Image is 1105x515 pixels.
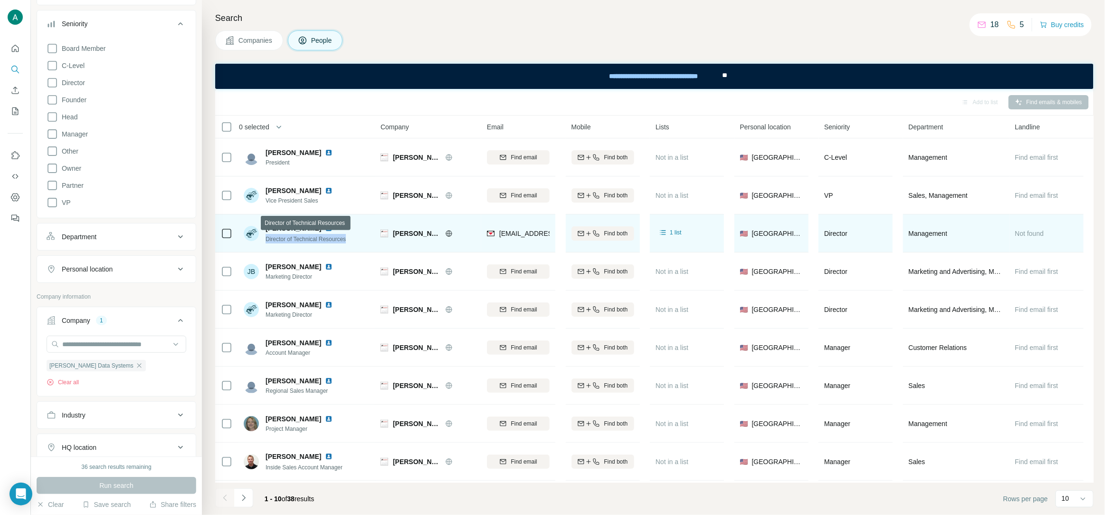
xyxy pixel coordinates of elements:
[752,457,803,466] span: [GEOGRAPHIC_DATA]
[325,453,333,460] img: LinkedIn logo
[752,153,803,162] span: [GEOGRAPHIC_DATA]
[37,500,64,509] button: Clear
[49,361,133,370] span: [PERSON_NAME] Data Systems
[604,457,628,466] span: Find both
[572,122,591,132] span: Mobile
[740,343,748,352] span: 🇺🇸
[487,379,550,393] button: Find email
[58,129,88,139] span: Manager
[511,191,537,200] span: Find email
[604,191,628,200] span: Find both
[1015,420,1058,428] span: Find email first
[244,226,259,241] img: Avatar
[740,122,791,132] span: Personal location
[572,302,634,317] button: Find both
[572,455,634,469] button: Find both
[266,425,336,433] span: Project Manager
[1040,18,1084,31] button: Buy credits
[740,457,748,466] span: 🇺🇸
[393,153,440,162] span: [PERSON_NAME] Data Systems
[572,417,634,431] button: Find both
[325,377,333,385] img: LinkedIn logo
[266,338,321,348] span: [PERSON_NAME]
[991,19,999,30] p: 18
[62,19,87,29] div: Seniority
[511,419,537,428] span: Find email
[266,186,321,195] span: [PERSON_NAME]
[487,340,550,355] button: Find email
[604,343,628,352] span: Find both
[572,226,634,241] button: Find both
[487,302,550,317] button: Find email
[824,230,848,237] span: Director
[282,495,287,503] span: of
[572,150,634,165] button: Find both
[265,495,282,503] span: 1 - 10
[909,267,1004,276] span: Marketing and Advertising, Management
[1015,230,1044,237] span: Not found
[244,188,259,203] img: Avatar
[740,381,748,390] span: 🇺🇸
[824,122,850,132] span: Seniority
[266,376,321,386] span: [PERSON_NAME]
[381,420,388,428] img: Logo of Elliott Data Systems
[266,196,336,205] span: Vice President Sales
[824,192,833,199] span: VP
[393,419,440,428] span: [PERSON_NAME] Data Systems
[325,224,333,232] img: LinkedIn logo
[752,381,803,390] span: [GEOGRAPHIC_DATA]
[381,344,388,351] img: Logo of Elliott Data Systems
[215,64,1094,89] iframe: Banner
[215,11,1094,25] h4: Search
[487,229,495,238] img: provider findymail logo
[670,228,682,237] span: 1 list
[604,267,628,276] span: Find both
[604,229,628,238] span: Find both
[1015,192,1058,199] span: Find email first
[740,153,748,162] span: 🇺🇸
[824,268,848,275] span: Director
[824,458,850,466] span: Manager
[381,192,388,199] img: Logo of Elliott Data Systems
[266,349,336,357] span: Account Manager
[37,436,196,459] button: HQ location
[381,306,388,313] img: Logo of Elliott Data Systems
[604,153,628,162] span: Find both
[58,164,81,173] span: Owner
[238,36,273,45] span: Companies
[266,272,336,281] span: Marketing Director
[381,458,388,466] img: Logo of Elliott Data Systems
[62,316,90,325] div: Company
[393,381,440,390] span: [PERSON_NAME] Data Systems
[572,264,634,279] button: Find both
[239,122,269,132] span: 0 selected
[8,82,23,99] button: Enrich CSV
[824,306,848,313] span: Director
[1015,154,1058,161] span: Find email first
[393,457,440,466] span: [PERSON_NAME] Data Systems
[740,267,748,276] span: 🇺🇸
[325,263,333,271] img: LinkedIn logo
[244,150,259,165] img: Avatar
[244,302,259,317] img: Avatar
[656,154,688,161] span: Not in a list
[287,495,295,503] span: 38
[62,264,113,274] div: Personal location
[656,192,688,199] span: Not in a list
[604,419,628,428] span: Find both
[8,103,23,120] button: My lists
[325,187,333,194] img: LinkedIn logo
[81,463,151,471] div: 36 search results remaining
[740,229,748,238] span: 🇺🇸
[381,154,388,161] img: Logo of Elliott Data Systems
[10,483,32,505] div: Open Intercom Messenger
[909,419,948,428] span: Management
[8,40,23,57] button: Quick start
[37,258,196,281] button: Personal location
[244,378,259,393] img: Avatar
[393,343,440,352] span: [PERSON_NAME] Data Systems
[656,122,669,132] span: Lists
[909,381,925,390] span: Sales
[266,148,321,157] span: [PERSON_NAME]
[487,417,550,431] button: Find email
